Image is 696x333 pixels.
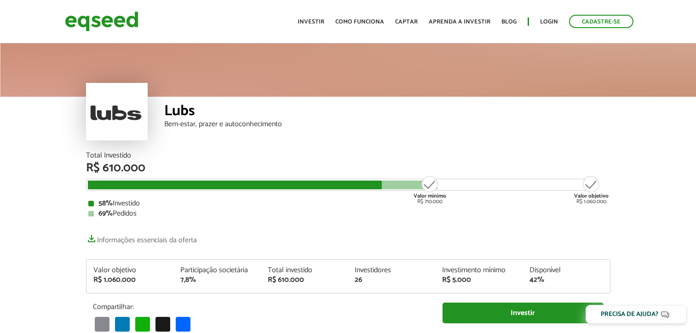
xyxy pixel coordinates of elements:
div: 42% [529,276,603,284]
div: R$ 5.000 [442,276,516,284]
img: EqSeed [65,9,138,34]
div: Lubs [164,104,610,121]
a: Investir [443,303,604,323]
div: 26 [355,276,428,284]
a: Share [174,316,192,331]
a: Captar [395,19,418,25]
div: Total Investido [86,152,610,159]
div: Pedidos [88,210,608,217]
strong: 58% [98,197,113,210]
a: LinkedIn [113,316,132,331]
div: R$ 1.060.000 [93,276,167,284]
a: Aprenda a investir [429,19,490,25]
a: X [154,316,172,331]
div: R$ 1.060.000 [574,175,609,204]
div: Total investido [268,267,341,274]
div: Investidores [355,267,428,274]
div: Valor objetivo [93,267,167,274]
a: Blog [501,19,517,25]
a: Cadastre-se [569,15,633,28]
div: R$ 610.000 [86,162,610,174]
div: R$ 610.000 [268,276,341,284]
a: WhatsApp [133,316,152,331]
a: Investir [298,19,324,25]
strong: 69% [98,207,113,220]
div: Participação societária [180,267,254,274]
div: R$ 710.000 [413,175,447,204]
a: Como funciona [335,19,384,25]
a: Login [540,19,558,25]
a: Informações essenciais da oferta [86,231,197,244]
a: Email [93,316,111,331]
strong: Valor mínimo [414,192,446,200]
p: Compartilhar: [93,303,429,311]
div: 7,8% [180,276,254,284]
strong: Valor objetivo [574,192,609,200]
div: Disponível [529,267,603,274]
div: Investido [88,200,608,207]
div: Bem-estar, prazer e autoconhecimento [164,121,610,128]
div: Investimento mínimo [442,267,516,274]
